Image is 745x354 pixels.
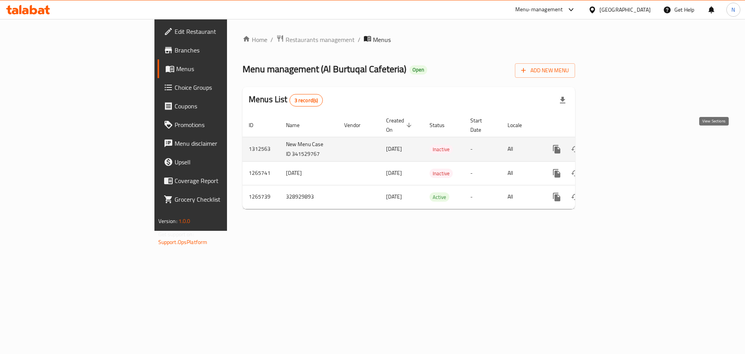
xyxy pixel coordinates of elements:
div: Total records count [289,94,323,106]
h2: Menus List [249,94,323,106]
span: Add New Menu [521,66,569,75]
td: - [464,185,501,209]
button: Change Status [566,188,585,206]
th: Actions [541,113,628,137]
span: Promotions [175,120,273,129]
a: Branches [158,41,279,59]
span: Created On [386,116,414,134]
span: Status [430,120,455,130]
td: All [501,161,541,185]
span: Menu disclaimer [175,139,273,148]
span: Edit Restaurant [175,27,273,36]
div: [GEOGRAPHIC_DATA] [599,5,651,14]
span: Vendor [344,120,371,130]
span: Start Date [470,116,492,134]
a: Coverage Report [158,171,279,190]
div: Open [409,65,427,75]
a: Choice Groups [158,78,279,97]
a: Edit Restaurant [158,22,279,41]
span: [DATE] [386,168,402,178]
td: - [464,161,501,185]
button: Add New Menu [515,63,575,78]
span: 1.0.0 [178,216,191,226]
span: Restaurants management [286,35,355,44]
a: Support.OpsPlatform [158,237,208,247]
span: Menus [176,64,273,73]
span: [DATE] [386,144,402,154]
td: [DATE] [280,161,338,185]
button: Change Status [566,140,585,159]
span: Grocery Checklist [175,195,273,204]
span: Choice Groups [175,83,273,92]
td: All [501,185,541,209]
span: Branches [175,45,273,55]
span: Version: [158,216,177,226]
span: Get support on: [158,229,194,239]
a: Menus [158,59,279,78]
li: / [358,35,360,44]
div: Export file [553,91,572,110]
td: 328929893 [280,185,338,209]
div: Inactive [430,169,453,178]
span: Menu management ( Al Burtuqal Cafeteria ) [243,60,406,78]
td: - [464,137,501,161]
span: N [731,5,735,14]
span: Coupons [175,101,273,111]
div: Inactive [430,145,453,154]
span: Upsell [175,157,273,167]
span: Coverage Report [175,176,273,185]
span: Locale [508,120,532,130]
span: Name [286,120,310,130]
a: Coupons [158,97,279,115]
a: Grocery Checklist [158,190,279,209]
span: 3 record(s) [290,97,323,104]
a: Menu disclaimer [158,134,279,153]
td: All [501,137,541,161]
td: New Menu Case ID 341529767 [280,137,338,161]
div: Menu-management [515,5,563,14]
a: Restaurants management [276,35,355,45]
span: Inactive [430,169,453,178]
span: [DATE] [386,192,402,202]
table: enhanced table [243,113,628,209]
span: Inactive [430,145,453,154]
button: more [547,188,566,206]
button: Change Status [566,164,585,183]
span: Menus [373,35,391,44]
span: Open [409,66,427,73]
a: Upsell [158,153,279,171]
span: Active [430,193,449,202]
a: Promotions [158,115,279,134]
button: more [547,140,566,159]
nav: breadcrumb [243,35,575,45]
span: ID [249,120,263,130]
button: more [547,164,566,183]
